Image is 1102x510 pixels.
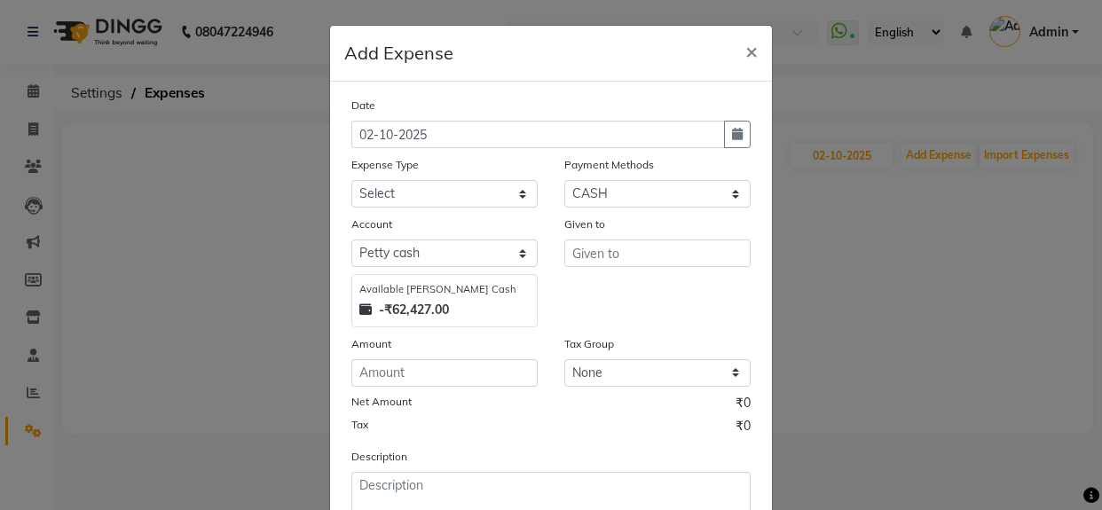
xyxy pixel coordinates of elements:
[736,394,751,417] span: ₹0
[564,336,614,352] label: Tax Group
[344,40,453,67] h5: Add Expense
[351,449,407,465] label: Description
[736,417,751,440] span: ₹0
[351,98,375,114] label: Date
[351,394,412,410] label: Net Amount
[731,26,772,75] button: Close
[359,282,530,297] div: Available [PERSON_NAME] Cash
[351,336,391,352] label: Amount
[564,216,605,232] label: Given to
[351,157,419,173] label: Expense Type
[351,216,392,232] label: Account
[351,417,368,433] label: Tax
[564,239,751,267] input: Given to
[379,301,449,319] strong: -₹62,427.00
[564,157,654,173] label: Payment Methods
[351,359,538,387] input: Amount
[745,37,758,64] span: ×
